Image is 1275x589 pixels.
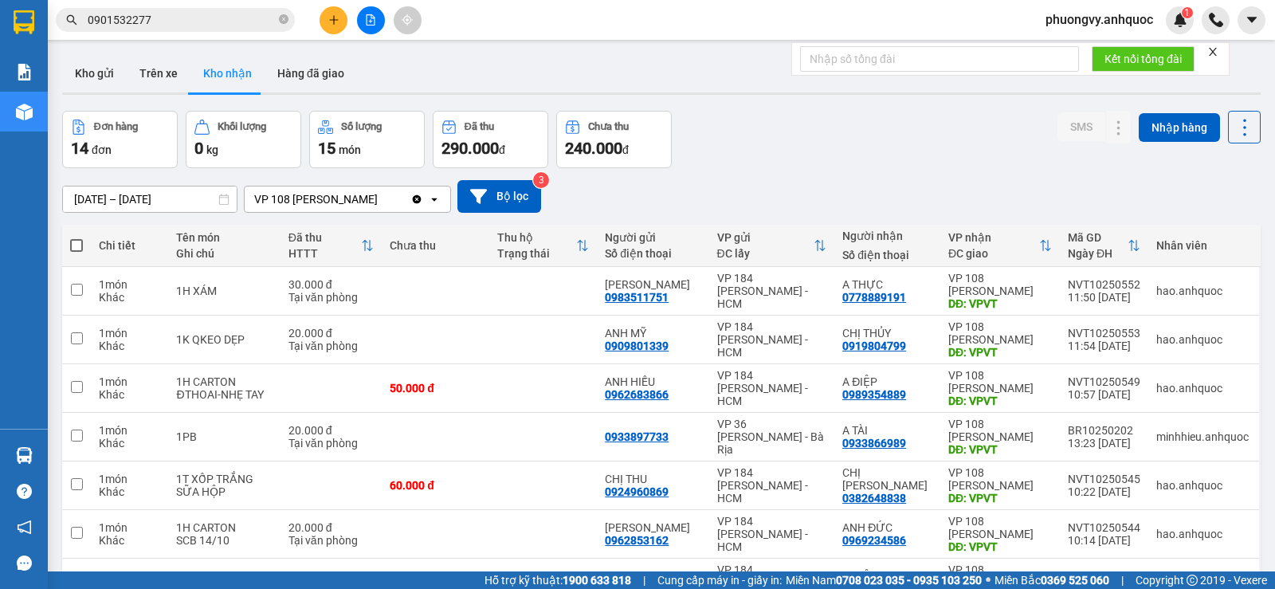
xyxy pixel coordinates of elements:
[786,571,982,589] span: Miền Nam
[605,534,669,547] div: 0962853162
[288,340,375,352] div: Tại văn phòng
[940,225,1060,267] th: Toggle SortBy
[605,327,700,340] div: ANH MỸ
[948,346,1052,359] div: DĐ: VPVT
[556,111,672,168] button: Chưa thu240.000đ
[1187,575,1198,586] span: copyright
[605,278,700,291] div: ANH HUY
[394,6,422,34] button: aim
[605,430,669,443] div: 0933897733
[379,191,381,207] input: Selected VP 108 Lê Hồng Phong - Vũng Tàu.
[842,388,906,401] div: 0989354889
[497,247,576,260] div: Trạng thái
[288,424,375,437] div: 20.000 đ
[1057,112,1105,141] button: SMS
[206,143,218,156] span: kg
[842,466,932,492] div: CHỊ THẢO
[1156,239,1251,252] div: Nhân viên
[288,278,375,291] div: 30.000 đ
[99,437,160,450] div: Khác
[99,291,160,304] div: Khác
[1068,327,1140,340] div: NVT10250553
[16,447,33,464] img: warehouse-icon
[63,187,237,212] input: Select a date range.
[99,340,160,352] div: Khác
[948,563,1052,589] div: VP 108 [PERSON_NAME]
[948,540,1052,553] div: DĐ: VPVT
[176,388,272,401] div: ĐTHOAI-NHẸ TAY
[62,54,127,92] button: Kho gửi
[842,492,906,505] div: 0382648838
[565,139,622,158] span: 240.000
[1060,225,1148,267] th: Toggle SortBy
[176,521,272,534] div: 1H CARTON
[717,418,827,456] div: VP 36 [PERSON_NAME] - Bà Rịa
[16,104,33,120] img: warehouse-icon
[365,14,376,26] span: file-add
[94,121,138,132] div: Đơn hàng
[948,395,1052,407] div: DĐ: VPVT
[14,10,34,34] img: logo-vxr
[176,333,272,346] div: 1K QKEO DẸP
[605,485,669,498] div: 0924960869
[17,520,32,535] span: notification
[605,340,669,352] div: 0909801339
[309,111,425,168] button: Số lượng15món
[842,249,932,261] div: Số điện thoại
[1068,278,1140,291] div: NVT10250552
[433,111,548,168] button: Đã thu290.000đ
[842,278,932,291] div: A THỰC
[457,180,541,213] button: Bộ lọc
[99,239,160,252] div: Chi tiết
[254,191,378,207] div: VP 108 [PERSON_NAME]
[1068,247,1128,260] div: Ngày ĐH
[465,121,494,132] div: Đã thu
[1245,13,1259,27] span: caret-down
[842,230,932,242] div: Người nhận
[176,231,272,244] div: Tên món
[176,375,272,388] div: 1H CARTON
[717,320,827,359] div: VP 184 [PERSON_NAME] - HCM
[328,14,339,26] span: plus
[320,6,347,34] button: plus
[288,231,362,244] div: Đã thu
[441,139,499,158] span: 290.000
[341,121,382,132] div: Số lượng
[318,139,335,158] span: 15
[1104,50,1182,68] span: Kết nối tổng đài
[842,291,906,304] div: 0778889191
[1068,388,1140,401] div: 10:57 [DATE]
[842,327,932,340] div: CHỊ THỦY
[1207,46,1218,57] span: close
[605,473,700,485] div: CHỊ THU
[62,111,178,168] button: Đơn hàng14đơn
[1139,113,1220,142] button: Nhập hàng
[1068,473,1140,485] div: NVT10250545
[643,571,645,589] span: |
[1156,430,1251,443] div: minhhieu.anhquoc
[16,64,33,80] img: solution-icon
[390,382,481,395] div: 50.000 đ
[489,225,597,267] th: Toggle SortBy
[176,473,272,485] div: 1T XỐP TRẮNG
[99,473,160,485] div: 1 món
[99,424,160,437] div: 1 món
[88,11,276,29] input: Tìm tên, số ĐT hoặc mã đơn
[1156,528,1251,540] div: hao.anhquoc
[948,515,1052,540] div: VP 108 [PERSON_NAME]
[605,291,669,304] div: 0983511751
[717,369,827,407] div: VP 184 [PERSON_NAME] - HCM
[288,291,375,304] div: Tại văn phòng
[1209,13,1223,27] img: phone-icon
[280,225,382,267] th: Toggle SortBy
[17,556,32,571] span: message
[717,466,827,505] div: VP 184 [PERSON_NAME] - HCM
[288,534,375,547] div: Tại văn phòng
[1068,534,1140,547] div: 10:14 [DATE]
[390,239,481,252] div: Chưa thu
[622,143,629,156] span: đ
[176,485,272,498] div: SỮA HỘP
[1156,285,1251,297] div: hao.anhquoc
[1041,574,1109,587] strong: 0369 525 060
[71,139,88,158] span: 14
